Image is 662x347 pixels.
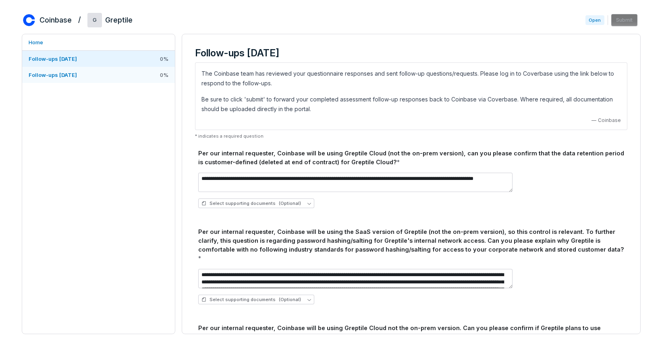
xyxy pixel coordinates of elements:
[29,56,77,62] span: Follow-ups [DATE]
[105,15,133,25] h2: Greptile
[22,51,175,67] a: Follow-ups [DATE]0%
[201,200,301,207] span: Select supporting documents
[160,55,168,62] span: 0 %
[39,15,72,25] h2: Coinbase
[78,13,81,25] h2: /
[198,149,624,167] div: Per our internal requester, Coinbase will be using Greptile Cloud (not the on-prem version), can ...
[201,297,301,303] span: Select supporting documents
[279,297,301,303] span: (Optional)
[195,133,627,139] p: * indicates a required question
[598,117,621,124] span: Coinbase
[198,324,624,341] div: Per our internal requester, Coinbase will be using Greptile Cloud not the on-prem version. Can yo...
[22,34,175,50] a: Home
[195,47,627,59] h3: Follow-ups [DATE]
[591,117,596,124] span: —
[279,200,301,207] span: (Optional)
[22,67,175,83] a: Follow-ups [DATE]0%
[585,15,604,25] span: Open
[198,227,624,262] div: Per our internal requester, Coinbase will be using the SaaS version of Greptile (not the on-prem ...
[160,71,168,78] span: 0 %
[201,95,621,114] p: Be sure to click 'submit' to forward your completed assessment follow-up responses back to Coinba...
[29,72,77,78] span: Follow-ups [DATE]
[201,69,621,88] p: The Coinbase team has reviewed your questionnaire responses and sent follow-up questions/requests...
